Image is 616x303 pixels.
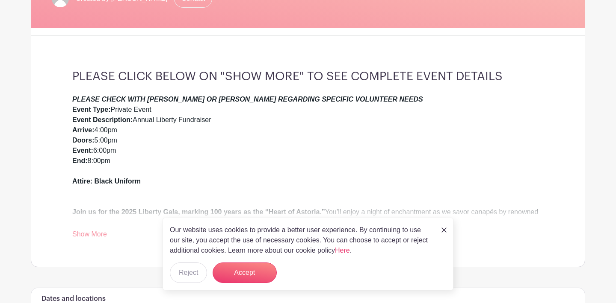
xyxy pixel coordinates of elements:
strong: Event Description: [72,116,133,123]
div: Private Event Annual Liberty Fundraiser 4:00pm 5:00pm 6:00pm 8:00pm [72,94,544,186]
strong: Event Type: [72,106,111,113]
a: Here [335,247,350,254]
a: Show More [72,230,107,241]
strong: Event: [72,147,93,154]
div: You’ll enjoy a night of enchantment as we savor canapés by renowned Chef [PERSON_NAME], accompani... [72,186,544,248]
strong: Attire: Black Uniform [72,178,141,185]
em: PLEASE CHECK WITH [PERSON_NAME] OR [PERSON_NAME] REGARDING SPECIFIC VOLUNTEER NEEDS [72,96,423,103]
img: close_button-5f87c8562297e5c2d7936805f587ecaba9071eb48480494691a3f1689db116b3.svg [441,227,447,233]
strong: End: [72,157,88,164]
strong: Doors: [72,137,95,144]
h6: Dates and locations [41,295,106,303]
strong: Join us for the 2025 Liberty Gala, marking 100 years as the “Heart of Astoria.” [72,208,325,216]
p: Our website uses cookies to provide a better user experience. By continuing to use our site, you ... [170,225,432,256]
button: Accept [213,262,277,283]
h3: PLEASE CLICK BELOW ON "SHOW MORE" TO SEE COMPLETE EVENT DETAILS [72,70,544,84]
button: Reject [170,262,207,283]
strong: Arrive: [72,126,95,134]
